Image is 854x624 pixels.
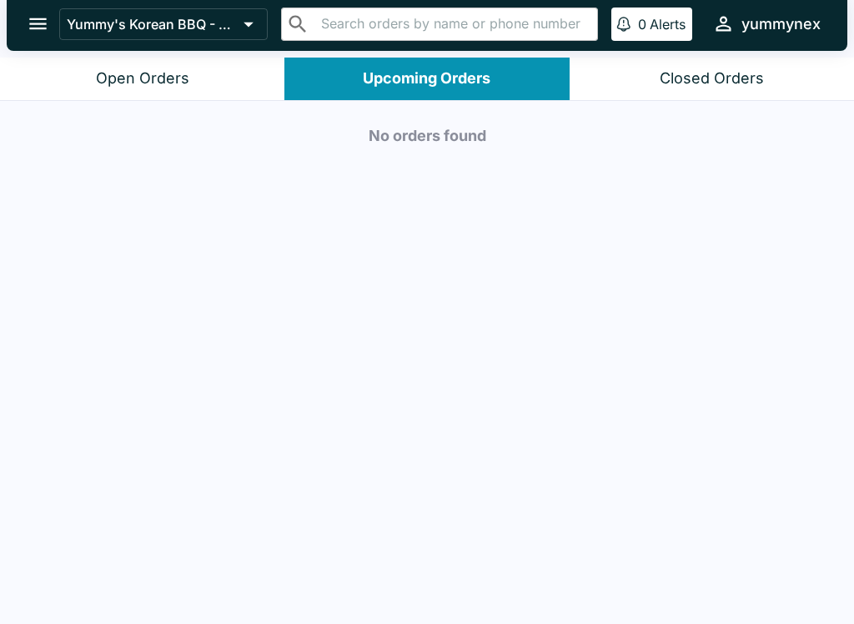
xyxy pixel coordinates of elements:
[17,3,59,45] button: open drawer
[67,16,237,33] p: Yummy's Korean BBQ - NEX
[59,8,268,40] button: Yummy's Korean BBQ - NEX
[741,14,821,34] div: yummynex
[638,16,646,33] p: 0
[96,69,189,88] div: Open Orders
[316,13,590,36] input: Search orders by name or phone number
[650,16,686,33] p: Alerts
[660,69,764,88] div: Closed Orders
[706,6,827,42] button: yummynex
[363,69,490,88] div: Upcoming Orders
